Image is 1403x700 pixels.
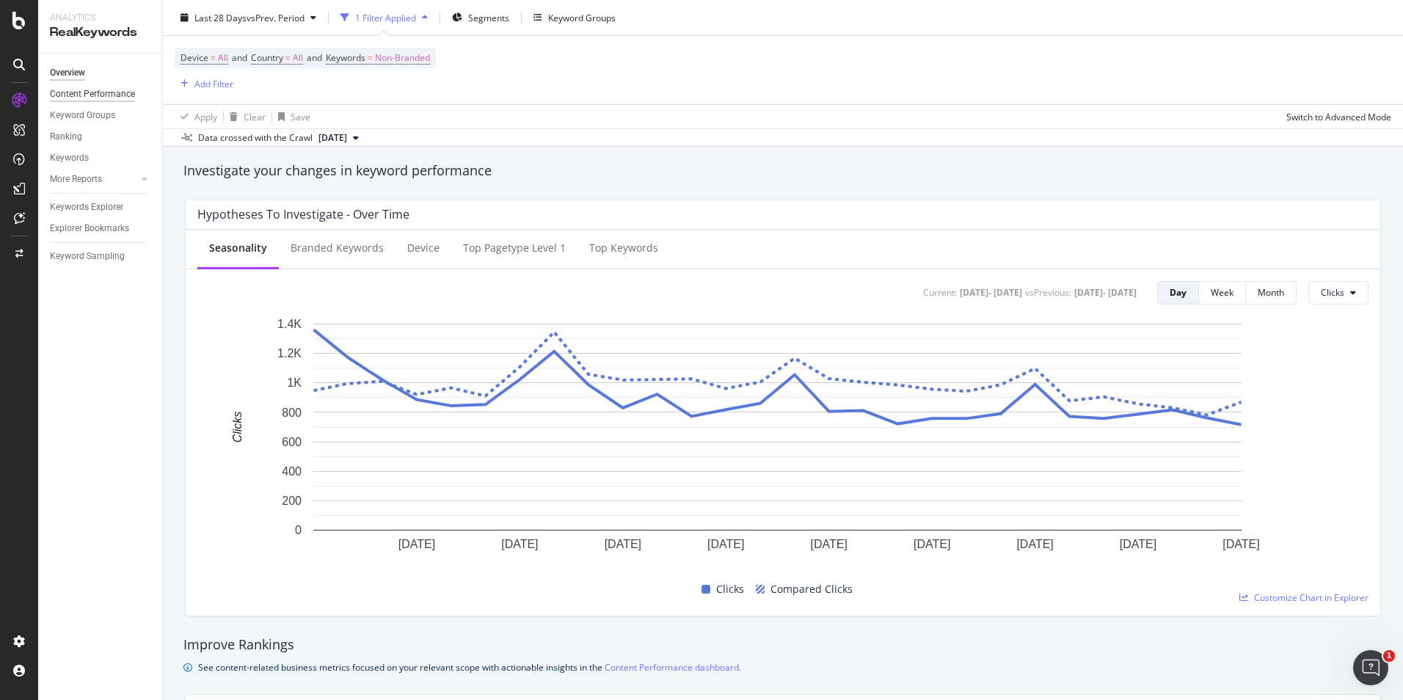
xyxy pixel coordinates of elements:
text: 0 [295,524,302,536]
div: Month [1258,286,1284,299]
span: = [368,51,373,64]
div: Keyword Groups [50,108,115,123]
span: Compared Clicks [770,580,853,598]
a: Customize Chart in Explorer [1239,591,1369,604]
div: Ranking [50,129,82,145]
text: [DATE] [811,537,848,550]
button: [DATE] [313,129,365,147]
div: Device [407,241,440,255]
span: = [211,51,216,64]
text: Clicks [231,411,244,442]
text: 800 [282,406,302,418]
div: Seasonality [209,241,267,255]
button: Save [272,105,310,128]
div: Switch to Advanced Mode [1286,110,1391,123]
button: Week [1199,281,1246,305]
span: Device [181,51,208,64]
a: Ranking [50,129,152,145]
text: [DATE] [398,537,435,550]
div: Top Keywords [589,241,658,255]
div: Add Filter [194,77,233,90]
text: 1.2K [277,347,302,360]
div: Content Performance [50,87,135,102]
div: Save [291,110,310,123]
div: Top pagetype Level 1 [463,241,566,255]
a: Overview [50,65,152,81]
span: All [293,48,303,68]
span: Keywords [326,51,365,64]
div: Explorer Bookmarks [50,221,129,236]
div: Investigate your changes in keyword performance [183,161,1382,181]
div: Branded Keywords [291,241,384,255]
div: Clear [244,110,266,123]
text: 600 [282,435,302,448]
text: [DATE] [707,537,744,550]
span: Clicks [716,580,744,598]
text: [DATE] [501,537,538,550]
span: 2025 Aug. 8th [318,131,347,145]
div: More Reports [50,172,102,187]
div: [DATE] - [DATE] [1074,286,1137,299]
span: Customize Chart in Explorer [1254,591,1369,604]
span: and [232,51,247,64]
span: Country [251,51,283,64]
text: [DATE] [1222,537,1259,550]
div: Keywords [50,150,89,166]
svg: A chart. [197,316,1358,575]
button: 1 Filter Applied [335,6,434,29]
div: Keyword Sampling [50,249,125,264]
a: Keyword Sampling [50,249,152,264]
div: vs Previous : [1025,286,1071,299]
a: Content Performance dashboard. [605,660,741,675]
a: More Reports [50,172,137,187]
span: Clicks [1321,286,1344,299]
button: Apply [175,105,217,128]
div: Improve Rankings [183,635,1382,655]
button: Segments [446,6,515,29]
span: 1 [1383,650,1395,662]
div: Current: [923,286,957,299]
div: Keywords Explorer [50,200,123,215]
div: Keyword Groups [548,11,616,23]
iframe: Intercom live chat [1353,650,1388,685]
span: = [285,51,291,64]
a: Keywords [50,150,152,166]
text: [DATE] [1016,537,1053,550]
button: Switch to Advanced Mode [1280,105,1391,128]
a: Keywords Explorer [50,200,152,215]
text: [DATE] [605,537,641,550]
div: Day [1170,286,1187,299]
div: Overview [50,65,85,81]
text: 1K [287,376,302,389]
text: [DATE] [914,537,950,550]
div: 1 Filter Applied [355,11,416,23]
span: Last 28 Days [194,11,247,23]
a: Keyword Groups [50,108,152,123]
div: Analytics [50,12,150,24]
div: info banner [183,660,1382,675]
span: Segments [468,11,509,23]
div: See content-related business metrics focused on your relevant scope with actionable insights in the [198,660,741,675]
text: [DATE] [1120,537,1156,550]
span: All [218,48,228,68]
button: Month [1246,281,1297,305]
div: Week [1211,286,1233,299]
div: Data crossed with the Crawl [198,131,313,145]
span: vs Prev. Period [247,11,305,23]
button: Clicks [1308,281,1369,305]
button: Clear [224,105,266,128]
button: Last 28 DaysvsPrev. Period [175,6,322,29]
span: and [307,51,322,64]
div: [DATE] - [DATE] [960,286,1022,299]
div: Apply [194,110,217,123]
a: Explorer Bookmarks [50,221,152,236]
span: Non-Branded [375,48,430,68]
a: Content Performance [50,87,152,102]
div: RealKeywords [50,24,150,41]
button: Day [1157,281,1199,305]
text: 1.4K [277,318,302,330]
text: 200 [282,495,302,507]
div: Hypotheses to Investigate - Over Time [197,207,409,222]
text: 400 [282,465,302,478]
